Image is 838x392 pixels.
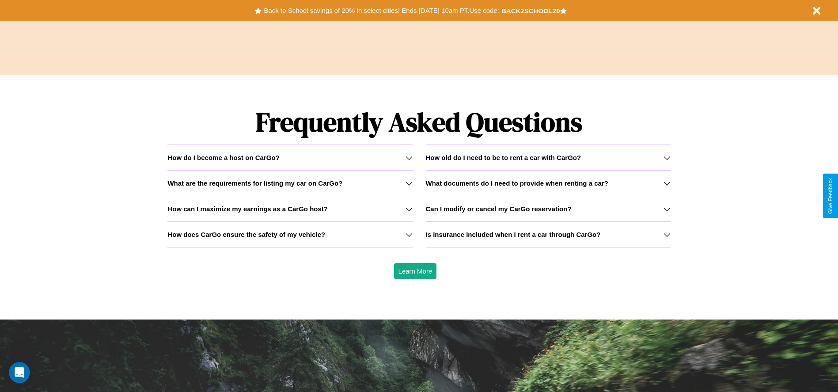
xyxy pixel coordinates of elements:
[827,178,834,214] div: Give Feedback
[394,263,437,279] button: Learn More
[167,205,328,213] h3: How can I maximize my earnings as a CarGo host?
[426,179,608,187] h3: What documents do I need to provide when renting a car?
[167,179,342,187] h3: What are the requirements for listing my car on CarGo?
[426,154,581,161] h3: How old do I need to be to rent a car with CarGo?
[426,205,572,213] h3: Can I modify or cancel my CarGo reservation?
[501,7,560,15] b: BACK2SCHOOL20
[262,4,501,17] button: Back to School savings of 20% in select cities! Ends [DATE] 10am PT.Use code:
[426,231,601,238] h3: Is insurance included when I rent a car through CarGo?
[167,154,279,161] h3: How do I become a host on CarGo?
[167,99,670,145] h1: Frequently Asked Questions
[167,231,325,238] h3: How does CarGo ensure the safety of my vehicle?
[9,362,30,383] iframe: Intercom live chat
